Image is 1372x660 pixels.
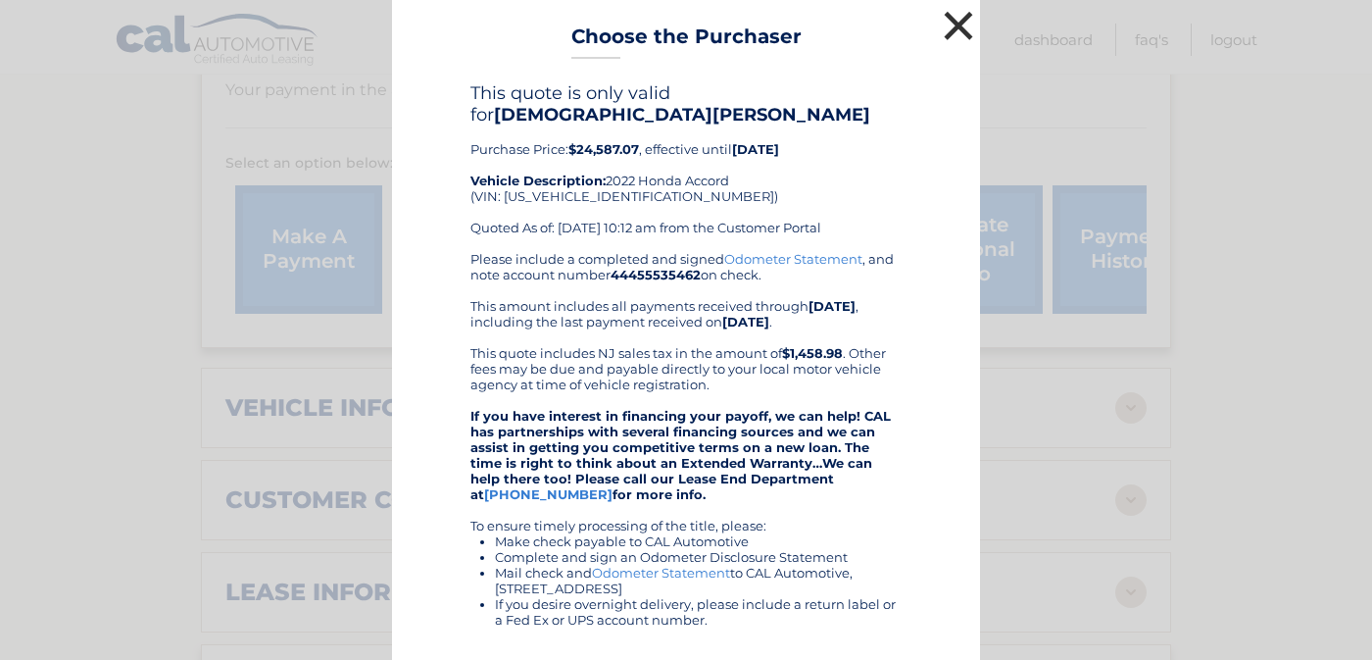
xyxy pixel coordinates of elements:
b: [DATE] [732,141,779,157]
strong: If you have interest in financing your payoff, we can help! CAL has partnerships with several fin... [470,408,891,502]
button: × [939,6,978,45]
li: Complete and sign an Odometer Disclosure Statement [495,549,902,565]
a: [PHONE_NUMBER] [484,486,612,502]
strong: Vehicle Description: [470,173,606,188]
b: $24,587.07 [568,141,639,157]
div: Purchase Price: , effective until 2022 Honda Accord (VIN: [US_VEHICLE_IDENTIFICATION_NUMBER]) Quo... [470,82,902,251]
h3: Choose the Purchaser [571,25,802,59]
a: Odometer Statement [724,251,862,267]
a: Odometer Statement [592,565,730,581]
b: [DEMOGRAPHIC_DATA][PERSON_NAME] [494,104,870,126]
b: [DATE] [722,314,769,330]
li: Make check payable to CAL Automotive [495,533,902,549]
b: $1,458.98 [782,345,843,361]
li: Mail check and to CAL Automotive, [STREET_ADDRESS] [495,565,902,596]
h4: This quote is only valid for [470,82,902,126]
li: If you desire overnight delivery, please include a return label or a Fed Ex or UPS account number. [495,596,902,628]
b: 44455535462 [611,267,701,282]
b: [DATE] [808,298,856,314]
